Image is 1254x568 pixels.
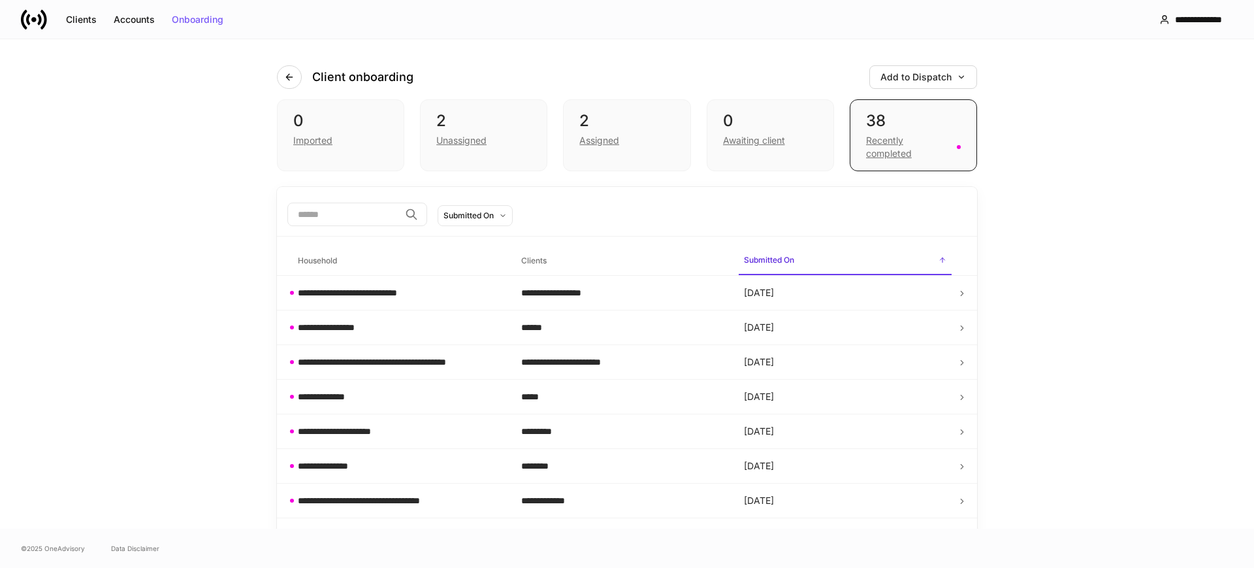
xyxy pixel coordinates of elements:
div: Assigned [579,134,619,147]
div: 2 [579,110,674,131]
button: Add to Dispatch [869,65,977,89]
td: [DATE] [733,345,957,380]
div: Recently completed [866,134,949,160]
td: [DATE] [733,414,957,449]
h4: Client onboarding [312,69,413,85]
td: [DATE] [733,518,957,553]
div: Awaiting client [723,134,785,147]
td: [DATE] [733,276,957,310]
div: Clients [66,15,97,24]
div: Imported [293,134,332,147]
span: Submitted On [739,247,952,275]
div: 0Imported [277,99,404,171]
span: Clients [516,248,729,275]
div: Onboarding [172,15,223,24]
td: [DATE] [733,310,957,345]
div: Unassigned [436,134,487,147]
div: 2Assigned [563,99,690,171]
td: [DATE] [733,449,957,484]
div: 0 [723,110,818,131]
div: 2Unassigned [420,99,547,171]
button: Accounts [105,9,163,30]
button: Onboarding [163,9,232,30]
a: Data Disclaimer [111,543,159,554]
div: 38Recently completed [850,99,977,171]
button: Clients [57,9,105,30]
button: Submitted On [438,205,513,226]
div: Accounts [114,15,155,24]
div: Submitted On [443,209,494,222]
div: 0Awaiting client [707,99,834,171]
div: 38 [866,110,961,131]
h6: Submitted On [744,254,794,266]
td: [DATE] [733,484,957,518]
div: 0 [293,110,388,131]
td: [DATE] [733,380,957,414]
div: Add to Dispatch [880,73,966,82]
span: © 2025 OneAdvisory [21,543,85,554]
h6: Clients [521,254,547,267]
span: Household [293,248,506,275]
div: 2 [436,110,531,131]
h6: Household [298,254,337,267]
